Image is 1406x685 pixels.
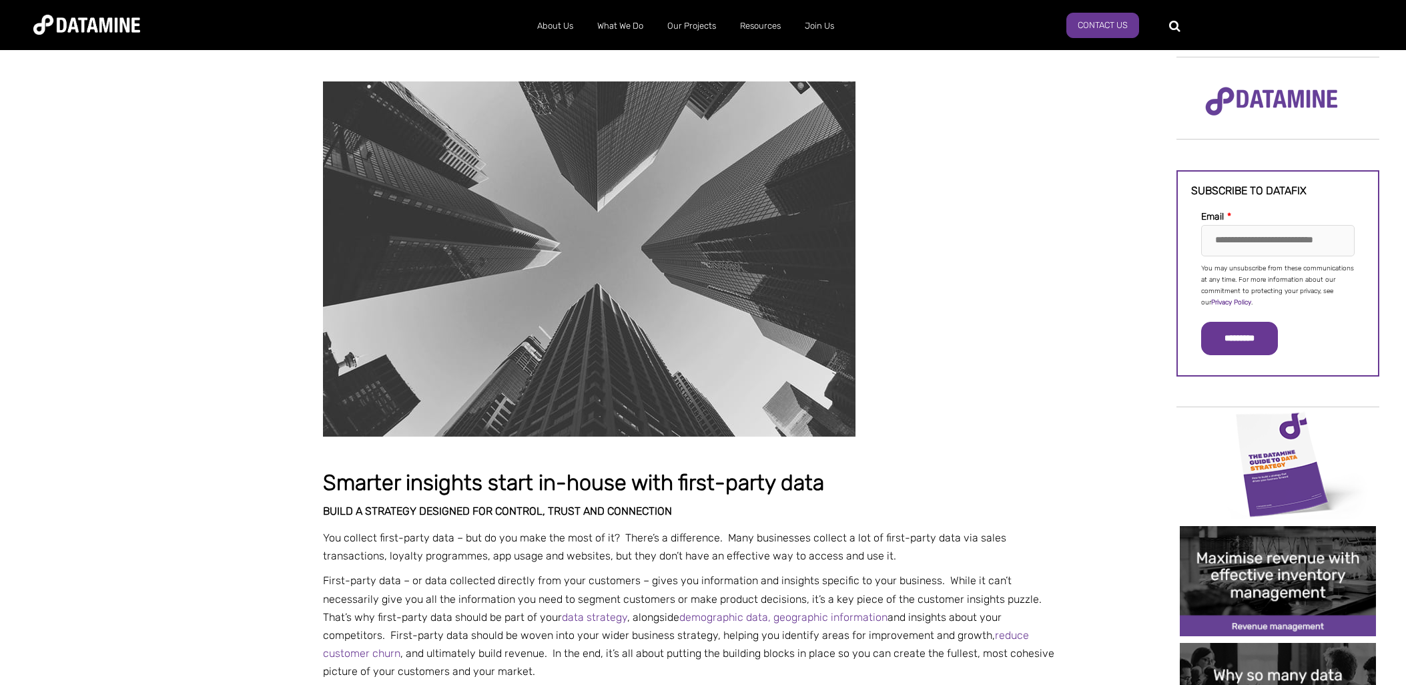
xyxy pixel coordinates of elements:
[585,9,655,43] a: What We Do
[33,15,140,35] img: Datamine
[728,9,793,43] a: Resources
[323,81,855,437] img: 20250915 Smarter insights start in-house with first-party data
[1066,13,1139,38] a: Contact Us
[323,572,1057,680] p: First-party data – or data collected directly from your customers – gives you information and ins...
[793,9,846,43] a: Join Us
[1180,526,1376,636] img: 20250408 Maximise revenue with effective inventory management-1
[1196,78,1347,125] img: Datamine Logo No Strapline - Purple
[1191,185,1365,197] h3: Subscribe to datafix
[655,9,728,43] a: Our Projects
[1201,211,1224,222] span: Email
[1211,298,1251,306] a: Privacy Policy
[679,611,888,624] a: demographic data, geographic information
[323,505,672,517] span: Build a strategy designed for control, trust and connection
[562,611,627,624] a: data strategy
[1201,263,1355,308] p: You may unsubscribe from these communications at any time. For more information about our commitm...
[323,529,1057,565] p: You collect first-party data – but do you make the most of it? There’s a difference. Many busines...
[525,9,585,43] a: About Us
[323,470,824,495] span: Smarter insights start in-house with first-party data
[1180,409,1376,519] img: Data Strategy Cover thumbnail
